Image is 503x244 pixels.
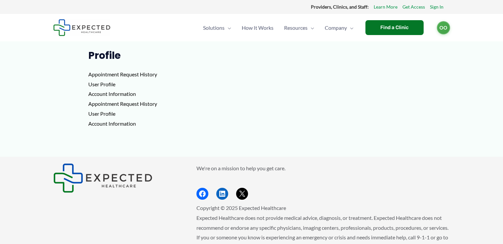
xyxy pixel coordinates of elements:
[225,16,231,39] span: Menu Toggle
[53,19,110,36] img: Expected Healthcare Logo - side, dark font, small
[53,163,152,193] img: Expected Healthcare Logo - side, dark font, small
[311,4,369,10] strong: Providers, Clinics, and Staff:
[88,50,415,61] h1: Profile
[284,16,308,39] span: Resources
[196,163,450,173] p: We're on a mission to help you get care.
[437,21,450,34] a: OO
[53,163,180,193] aside: Footer Widget 1
[203,16,225,39] span: Solutions
[88,69,415,128] p: Appointment Request History User Profile Account Information Appointment Request History User Pro...
[196,205,286,211] span: Copyright © 2025 Expected Healthcare
[242,16,273,39] span: How It Works
[198,16,236,39] a: SolutionsMenu Toggle
[196,163,450,200] aside: Footer Widget 2
[236,16,279,39] a: How It Works
[198,16,359,39] nav: Primary Site Navigation
[374,3,398,11] a: Learn More
[325,16,347,39] span: Company
[279,16,319,39] a: ResourcesMenu Toggle
[308,16,314,39] span: Menu Toggle
[402,3,425,11] a: Get Access
[430,3,443,11] a: Sign In
[365,20,424,35] a: Find a Clinic
[347,16,354,39] span: Menu Toggle
[319,16,359,39] a: CompanyMenu Toggle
